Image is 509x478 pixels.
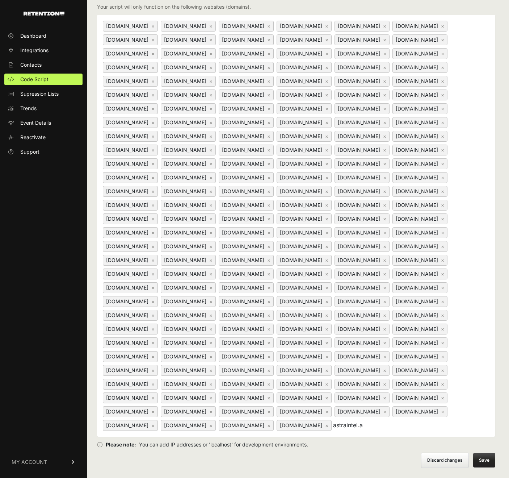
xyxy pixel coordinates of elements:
div: [DOMAIN_NAME] [335,21,390,32]
div: [DOMAIN_NAME] [277,158,332,169]
a: × [151,367,155,373]
a: × [441,37,444,43]
div: [DOMAIN_NAME] [277,213,332,224]
a: × [151,78,155,84]
a: × [441,395,444,401]
a: × [441,243,444,249]
a: × [441,326,444,332]
a: × [151,326,155,332]
a: × [151,92,155,98]
div: [DOMAIN_NAME] [335,145,390,155]
span: Contacts [20,61,42,68]
a: × [151,202,155,208]
a: × [441,161,444,167]
div: [DOMAIN_NAME] [277,90,332,100]
a: × [441,23,444,29]
div: [DOMAIN_NAME] [161,21,216,32]
a: × [441,147,444,153]
div: [DOMAIN_NAME] [277,117,332,128]
a: × [209,174,213,180]
a: × [325,92,328,98]
a: × [267,50,270,57]
a: × [325,312,328,318]
a: × [209,271,213,277]
a: × [209,64,213,70]
label: Discard changes [421,453,469,468]
a: Event Details [4,117,83,129]
a: Contacts [4,59,83,71]
div: [DOMAIN_NAME] [392,186,447,197]
div: [DOMAIN_NAME] [277,21,332,32]
div: [DOMAIN_NAME] [392,213,447,224]
a: × [325,381,328,387]
div: [DOMAIN_NAME] [161,48,216,59]
a: × [209,353,213,359]
a: × [325,422,328,428]
a: × [383,92,386,98]
a: × [383,353,386,359]
div: [DOMAIN_NAME] [219,158,274,169]
div: [DOMAIN_NAME] [161,227,216,238]
div: [DOMAIN_NAME] [277,131,332,142]
a: × [209,229,213,236]
a: × [441,408,444,415]
a: Supression Lists [4,88,83,100]
a: × [325,133,328,139]
a: × [267,216,270,222]
div: [DOMAIN_NAME] [161,172,216,183]
a: × [209,119,213,125]
a: × [441,50,444,57]
a: × [325,298,328,304]
a: × [151,216,155,222]
a: × [383,326,386,332]
a: × [267,64,270,70]
span: Support [20,148,39,155]
div: [DOMAIN_NAME] [219,200,274,211]
a: × [151,422,155,428]
a: × [383,147,386,153]
a: × [383,408,386,415]
a: Dashboard [4,30,83,42]
div: [DOMAIN_NAME] [277,227,332,238]
div: [DOMAIN_NAME] [277,76,332,87]
div: [DOMAIN_NAME] [392,158,447,169]
div: [DOMAIN_NAME] [103,103,158,114]
a: MY ACCOUNT [4,451,83,473]
a: × [209,147,213,153]
a: × [325,161,328,167]
a: × [267,202,270,208]
a: × [441,340,444,346]
a: × [267,119,270,125]
a: × [209,92,213,98]
div: [DOMAIN_NAME] [161,131,216,142]
a: × [267,395,270,401]
a: × [267,271,270,277]
a: × [325,367,328,373]
a: × [383,243,386,249]
a: × [325,326,328,332]
div: [DOMAIN_NAME] [219,131,274,142]
div: [DOMAIN_NAME] [103,131,158,142]
a: × [209,23,213,29]
a: × [325,202,328,208]
a: × [441,78,444,84]
div: [DOMAIN_NAME] [103,117,158,128]
a: × [383,312,386,318]
a: × [441,312,444,318]
a: × [441,202,444,208]
div: [DOMAIN_NAME] [161,34,216,45]
a: × [151,284,155,291]
a: Code Script [4,74,83,85]
a: × [209,312,213,318]
a: × [383,78,386,84]
p: Your script will only function on the following websites (domains). [97,3,251,11]
a: × [267,312,270,318]
a: × [209,78,213,84]
a: × [267,353,270,359]
a: × [441,257,444,263]
a: Trends [4,103,83,114]
a: × [325,353,328,359]
a: × [209,243,213,249]
a: × [151,243,155,249]
a: × [325,229,328,236]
